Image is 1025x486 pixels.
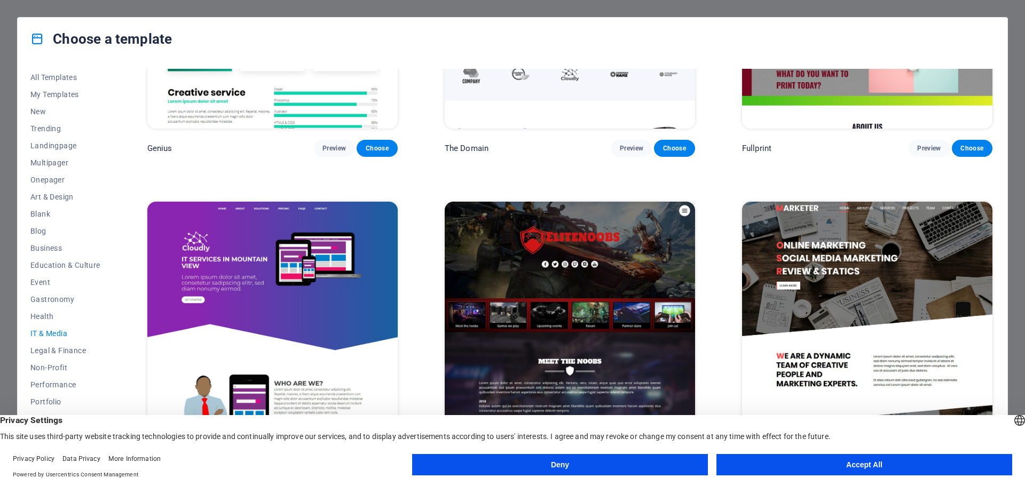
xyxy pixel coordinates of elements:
span: Legal & Finance [30,346,100,355]
span: Art & Design [30,193,100,201]
button: All Templates [30,69,100,86]
button: Preview [611,140,652,157]
span: Choose [663,144,686,153]
button: Portfolio [30,393,100,410]
span: Event [30,278,100,286]
span: Landingpage [30,141,100,150]
button: Gastronomy [30,291,100,308]
img: Elitenoobs [445,202,695,432]
button: Choose [952,140,992,157]
span: IT & Media [30,329,100,338]
img: Marketer [742,202,992,432]
button: Event [30,274,100,291]
span: Portfolio [30,397,100,406]
span: Onepager [30,176,100,184]
img: Cloudly [147,202,398,432]
button: Trending [30,120,100,137]
button: Preview [314,140,354,157]
span: Education & Culture [30,261,100,269]
span: Choose [960,144,984,153]
p: The Domain [445,143,488,154]
p: Fullprint [742,143,771,154]
button: Performance [30,376,100,393]
span: Blank [30,210,100,218]
button: Onepager [30,171,100,188]
p: Genius [147,143,172,154]
button: IT & Media [30,325,100,342]
span: Performance [30,380,100,389]
button: Blank [30,205,100,222]
span: Gastronomy [30,295,100,304]
span: Non-Profit [30,363,100,372]
span: Trending [30,124,100,133]
span: My Templates [30,90,100,99]
span: Health [30,312,100,321]
button: Health [30,308,100,325]
button: Choose [654,140,695,157]
button: Non-Profit [30,359,100,376]
button: Education & Culture [30,257,100,274]
span: All Templates [30,73,100,82]
button: New [30,103,100,120]
button: Business [30,240,100,257]
span: Choose [365,144,389,153]
button: Legal & Finance [30,342,100,359]
span: Multipager [30,158,100,167]
button: My Templates [30,86,100,103]
span: Preview [620,144,643,153]
span: Preview [322,144,346,153]
span: Business [30,244,100,252]
button: Preview [909,140,949,157]
button: Art & Design [30,188,100,205]
button: Blog [30,222,100,240]
button: Landingpage [30,137,100,154]
h4: Choose a template [30,30,172,47]
span: New [30,107,100,116]
span: Preview [917,144,941,153]
button: Services [30,410,100,427]
button: Multipager [30,154,100,171]
button: Choose [357,140,397,157]
span: Blog [30,227,100,235]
